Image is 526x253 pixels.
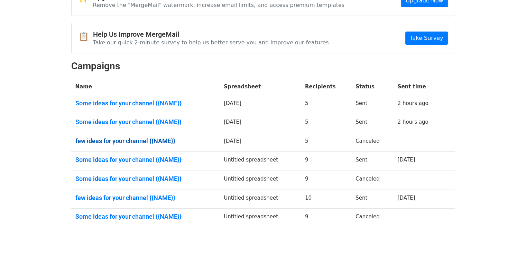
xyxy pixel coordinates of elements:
[351,133,393,152] td: Canceled
[71,60,455,72] h2: Campaigns
[71,79,220,95] th: Name
[301,95,351,114] td: 5
[220,190,301,209] td: Untitled spreadsheet
[75,99,216,107] a: Some ideas for your channel {{NAME}}
[405,32,447,45] a: Take Survey
[220,171,301,190] td: Untitled spreadsheet
[397,157,415,163] a: [DATE]
[75,194,216,202] a: few ideas for your channel {{NAME}}
[397,100,428,106] a: 2 hours ago
[301,79,351,95] th: Recipients
[75,213,216,220] a: Some ideas for your channel {{NAME}}
[220,79,301,95] th: Spreadsheet
[93,39,329,46] p: Take our quick 2-minute survey to help us better serve you and improve our features
[220,152,301,171] td: Untitled spreadsheet
[351,171,393,190] td: Canceled
[220,133,301,152] td: [DATE]
[75,156,216,164] a: Some ideas for your channel {{NAME}}
[301,152,351,171] td: 9
[220,209,301,227] td: Untitled spreadsheet
[397,119,428,125] a: 2 hours ago
[351,190,393,209] td: Sent
[351,95,393,114] td: Sent
[93,1,345,9] p: Remove the "MergeMail" watermark, increase email limits, and access premium templates
[351,79,393,95] th: Status
[351,152,393,171] td: Sent
[351,209,393,227] td: Canceled
[301,190,351,209] td: 10
[79,32,93,42] span: 📋
[397,195,415,201] a: [DATE]
[220,95,301,114] td: [DATE]
[351,114,393,133] td: Sent
[75,118,216,126] a: Some ideas for your channel {{NAME}}
[220,114,301,133] td: [DATE]
[491,220,526,253] iframe: Chat Widget
[75,137,216,145] a: few ideas for your channel {{NAME}}
[393,79,444,95] th: Sent time
[301,114,351,133] td: 5
[93,30,329,38] h4: Help Us Improve MergeMail
[301,133,351,152] td: 5
[75,175,216,183] a: Some ideas for your channel {{NAME}}
[301,171,351,190] td: 9
[301,209,351,227] td: 9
